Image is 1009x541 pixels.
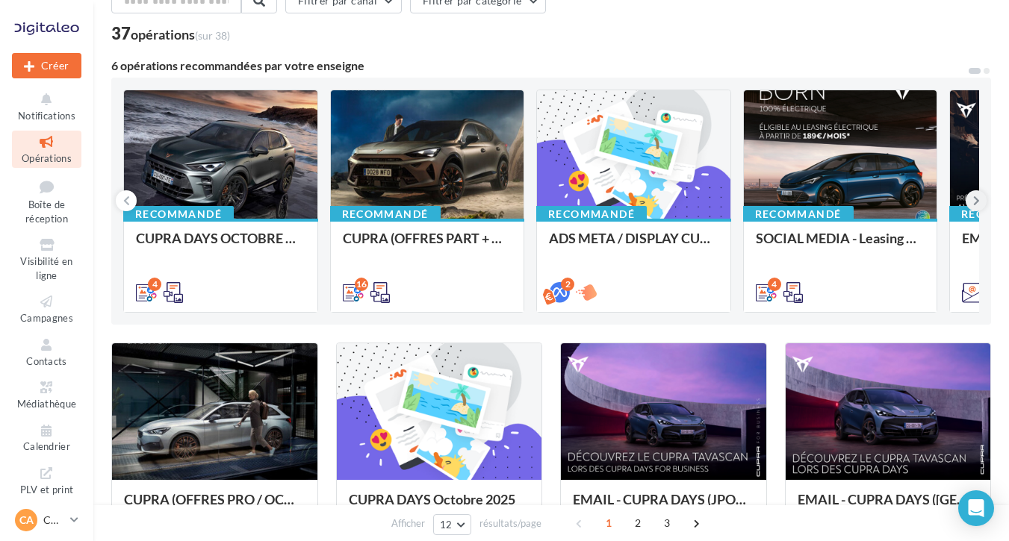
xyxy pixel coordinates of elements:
[19,481,75,523] span: PLV et print personnalisable
[12,290,81,327] a: Campagnes
[123,206,234,222] div: Recommandé
[479,516,541,531] span: résultats/page
[195,29,230,42] span: (sur 38)
[355,278,368,291] div: 16
[349,492,530,522] div: CUPRA DAYS Octobre 2025
[25,198,68,225] span: Boîte de réception
[12,53,81,78] button: Créer
[12,88,81,125] button: Notifications
[573,492,754,522] div: EMAIL - CUPRA DAYS (JPO) Fleet Générique
[12,506,81,534] a: CA CUPRA ARTIGUES
[20,312,73,324] span: Campagnes
[655,511,679,535] span: 3
[597,511,621,535] span: 1
[768,278,781,291] div: 4
[12,334,81,370] a: Contacts
[549,231,718,260] div: ADS META / DISPLAY CUPRA DAYS Septembre 2025
[743,206,854,222] div: Recommandé
[136,231,305,260] div: CUPRA DAYS OCTOBRE - SOME
[561,278,574,291] div: 2
[798,492,979,522] div: EMAIL - CUPRA DAYS ([GEOGRAPHIC_DATA]) Private Générique
[626,511,650,535] span: 2
[440,519,453,531] span: 12
[22,152,72,164] span: Opérations
[26,355,67,367] span: Contacts
[433,514,471,535] button: 12
[536,206,647,222] div: Recommandé
[12,53,81,78] div: Nouvelle campagne
[12,131,81,167] a: Opérations
[111,60,967,72] div: 6 opérations recommandées par votre enseigne
[12,234,81,284] a: Visibilité en ligne
[18,110,75,122] span: Notifications
[343,231,512,260] div: CUPRA (OFFRES PART + USP / OCT) - SOCIAL MEDIA
[148,278,161,291] div: 4
[124,492,305,522] div: CUPRA (OFFRES PRO / OCT) - SOCIAL MEDIA
[958,490,994,526] div: Open Intercom Messenger
[756,231,925,260] div: SOCIAL MEDIA - Leasing social électrique - CUPRA Born
[391,516,425,531] span: Afficher
[20,255,72,281] span: Visibilité en ligne
[330,206,441,222] div: Recommandé
[19,513,34,528] span: CA
[43,513,64,528] p: CUPRA ARTIGUES
[12,376,81,413] a: Médiathèque
[12,174,81,228] a: Boîte de réception
[131,28,230,41] div: opérations
[17,398,77,410] span: Médiathèque
[111,25,230,42] div: 37
[23,441,70,453] span: Calendrier
[12,462,81,527] a: PLV et print personnalisable
[12,419,81,456] a: Calendrier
